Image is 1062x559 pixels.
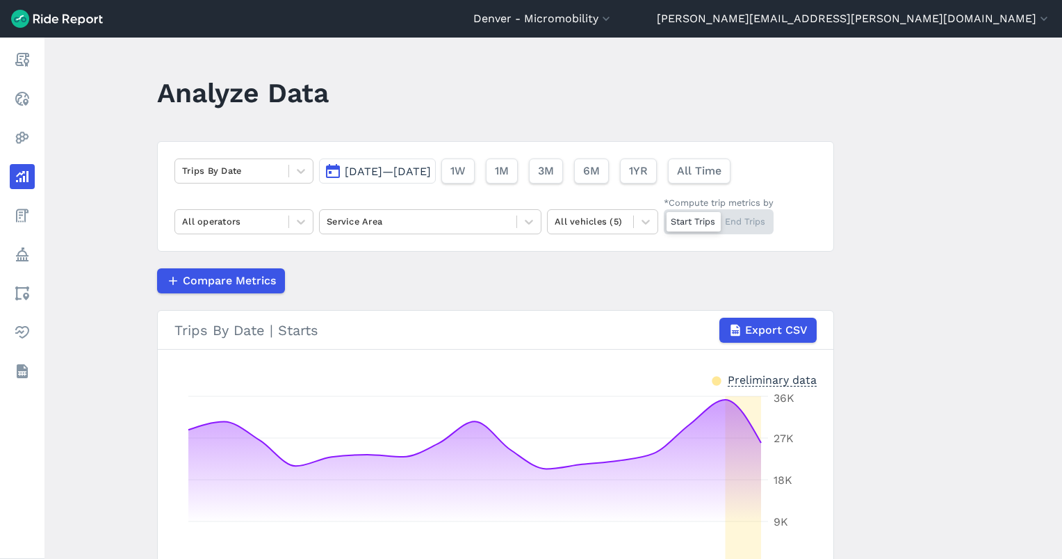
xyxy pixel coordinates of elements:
button: Denver - Micromobility [473,10,613,27]
a: Report [10,47,35,72]
tspan: 18K [774,473,792,487]
a: Analyze [10,164,35,189]
span: [DATE]—[DATE] [345,165,431,178]
a: Policy [10,242,35,267]
button: [PERSON_NAME][EMAIL_ADDRESS][PERSON_NAME][DOMAIN_NAME] [657,10,1051,27]
span: All Time [677,163,721,179]
button: 3M [529,159,563,184]
span: Compare Metrics [183,273,276,289]
button: 1YR [620,159,657,184]
a: Health [10,320,35,345]
button: All Time [668,159,730,184]
tspan: 36K [774,391,794,405]
a: Areas [10,281,35,306]
div: Preliminary data [728,372,817,387]
div: *Compute trip metrics by [664,196,774,209]
button: [DATE]—[DATE] [319,159,436,184]
button: 1M [486,159,518,184]
button: 6M [574,159,609,184]
tspan: 27K [774,432,794,445]
span: 3M [538,163,554,179]
span: 1M [495,163,509,179]
button: Export CSV [719,318,817,343]
div: Trips By Date | Starts [174,318,817,343]
a: Fees [10,203,35,228]
button: 1W [441,159,475,184]
tspan: 9K [774,515,788,528]
span: 6M [583,163,600,179]
a: Datasets [10,359,35,384]
span: Export CSV [745,322,808,339]
button: Compare Metrics [157,268,285,293]
a: Realtime [10,86,35,111]
a: Heatmaps [10,125,35,150]
img: Ride Report [11,10,103,28]
h1: Analyze Data [157,74,329,112]
span: 1YR [629,163,648,179]
span: 1W [450,163,466,179]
